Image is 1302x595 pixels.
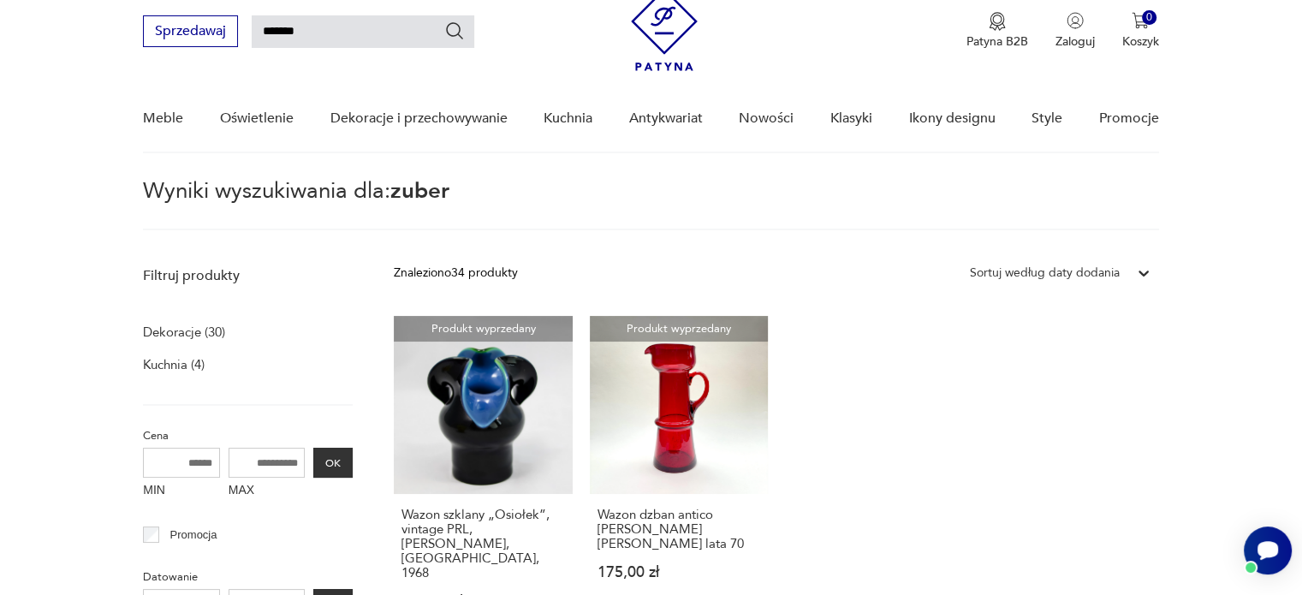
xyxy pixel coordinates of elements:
label: MIN [143,478,220,505]
a: Ikona medaluPatyna B2B [966,12,1028,50]
a: Ikony designu [908,86,995,152]
p: Wyniki wyszukiwania dla: [143,181,1158,230]
button: Szukaj [444,21,465,41]
img: Ikonka użytkownika [1067,12,1084,29]
p: 175,00 zł [597,565,760,580]
label: MAX [229,478,306,505]
a: Dekoracje (30) [143,320,225,344]
a: Oświetlenie [220,86,294,152]
p: Datowanie [143,568,353,586]
button: OK [313,448,353,478]
a: Meble [143,86,183,152]
a: Promocje [1099,86,1159,152]
button: 0Koszyk [1122,12,1159,50]
div: Znaleziono 34 produkty [394,264,518,283]
div: 0 [1142,10,1156,25]
span: zuber [390,176,449,206]
div: Sortuj według daty dodania [970,264,1120,283]
button: Sprzedawaj [143,15,238,47]
a: Style [1031,86,1062,152]
a: Sprzedawaj [143,27,238,39]
h3: Wazon szklany „Osiołek”, vintage PRL, [PERSON_NAME], [GEOGRAPHIC_DATA], 1968 [401,508,564,580]
p: Filtruj produkty [143,266,353,285]
a: Nowości [739,86,794,152]
a: Kuchnia [544,86,592,152]
h3: Wazon dzban antico [PERSON_NAME] [PERSON_NAME] lata 70 [597,508,760,551]
p: Patyna B2B [966,33,1028,50]
a: Dekoracje i przechowywanie [330,86,507,152]
p: Promocja [170,526,217,544]
a: Klasyki [830,86,872,152]
img: Ikona medalu [989,12,1006,31]
a: Antykwariat [629,86,703,152]
p: Koszyk [1122,33,1159,50]
a: Kuchnia (4) [143,353,205,377]
img: Ikona koszyka [1132,12,1149,29]
button: Zaloguj [1055,12,1095,50]
p: Cena [143,426,353,445]
iframe: Smartsupp widget button [1244,527,1292,574]
p: Zaloguj [1055,33,1095,50]
button: Patyna B2B [966,12,1028,50]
